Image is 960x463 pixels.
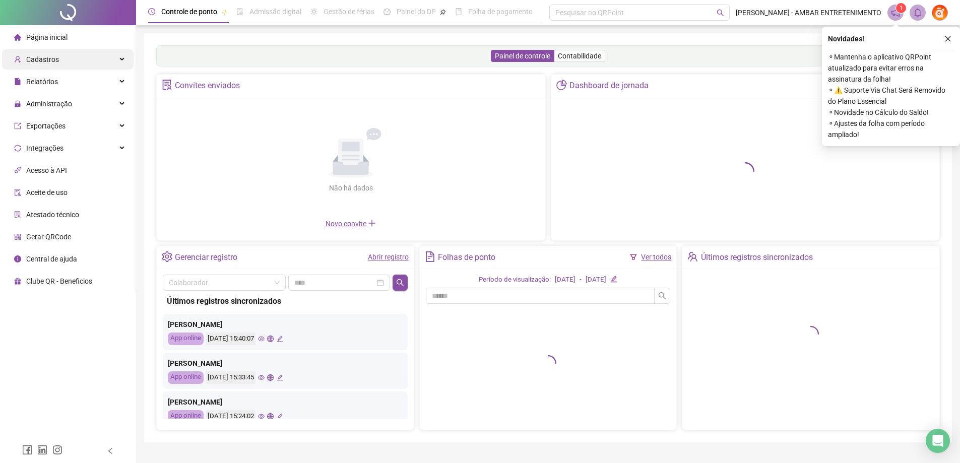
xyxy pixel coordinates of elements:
[26,55,59,63] span: Cadastros
[236,8,243,15] span: file-done
[167,295,404,307] div: Últimos registros sincronizados
[801,324,821,344] span: loading
[368,253,409,261] a: Abrir registro
[828,118,954,140] span: ⚬ Ajustes da folha com período ampliado!
[267,336,274,342] span: global
[277,336,283,342] span: edit
[267,374,274,381] span: global
[701,249,813,266] div: Últimos registros sincronizados
[26,100,72,108] span: Administração
[175,249,237,266] div: Gerenciar registro
[26,166,67,174] span: Acesso à API
[14,78,21,85] span: file
[258,374,265,381] span: eye
[14,56,21,63] span: user-add
[310,8,317,15] span: sun
[326,220,376,228] span: Novo convite
[26,233,71,241] span: Gerar QRCode
[14,100,21,107] span: lock
[14,34,21,41] span: home
[277,374,283,381] span: edit
[556,80,567,90] span: pie-chart
[641,253,671,261] a: Ver todos
[495,52,550,60] span: Painel de controle
[828,51,954,85] span: ⚬ Mantenha o aplicativo QRPoint atualizado para evitar erros na assinatura da folha!
[555,275,575,285] div: [DATE]
[175,77,240,94] div: Convites enviados
[168,358,403,369] div: [PERSON_NAME]
[736,7,881,18] span: [PERSON_NAME] - AMBAR ENTRETENIMENTO
[687,251,698,262] span: team
[14,145,21,152] span: sync
[828,33,864,44] span: Novidades !
[368,219,376,227] span: plus
[397,8,436,16] span: Painel do DP
[26,78,58,86] span: Relatórios
[277,413,283,420] span: edit
[37,445,47,455] span: linkedin
[26,277,92,285] span: Clube QR - Beneficios
[206,371,255,384] div: [DATE] 15:33:45
[630,253,637,260] span: filter
[206,410,255,423] div: [DATE] 15:24:02
[586,275,606,285] div: [DATE]
[896,3,906,13] sup: 1
[168,319,403,330] div: [PERSON_NAME]
[828,107,954,118] span: ⚬ Novidade no Cálculo do Saldo!
[14,255,21,262] span: info-circle
[26,255,77,263] span: Central de ajuda
[14,167,21,174] span: api
[944,35,951,42] span: close
[926,429,950,453] div: Open Intercom Messenger
[455,8,462,15] span: book
[324,8,374,16] span: Gestão de férias
[161,8,217,16] span: Controle de ponto
[438,249,495,266] div: Folhas de ponto
[734,160,756,182] span: loading
[26,122,66,130] span: Exportações
[479,275,551,285] div: Período de visualização:
[168,371,204,384] div: App online
[52,445,62,455] span: instagram
[258,413,265,420] span: eye
[168,396,403,408] div: [PERSON_NAME]
[425,251,435,262] span: file-text
[14,233,21,240] span: qrcode
[658,292,666,300] span: search
[304,182,397,193] div: Não há dados
[932,5,947,20] img: 90883
[440,9,446,15] span: pushpin
[249,8,301,16] span: Admissão digital
[162,80,172,90] span: solution
[558,52,601,60] span: Contabilidade
[26,188,68,196] span: Aceite de uso
[221,9,227,15] span: pushpin
[396,279,404,287] span: search
[14,278,21,285] span: gift
[14,122,21,129] span: export
[580,275,582,285] div: -
[26,211,79,219] span: Atestado técnico
[913,8,922,17] span: bell
[383,8,391,15] span: dashboard
[206,333,255,345] div: [DATE] 15:40:07
[258,336,265,342] span: eye
[26,144,63,152] span: Integrações
[22,445,32,455] span: facebook
[900,5,903,12] span: 1
[610,276,617,282] span: edit
[162,251,172,262] span: setting
[468,8,533,16] span: Folha de pagamento
[717,9,724,17] span: search
[168,410,204,423] div: App online
[891,8,900,17] span: notification
[26,33,68,41] span: Página inicial
[168,333,204,345] div: App online
[14,189,21,196] span: audit
[107,447,114,454] span: left
[148,8,155,15] span: clock-circle
[828,85,954,107] span: ⚬ ⚠️ Suporte Via Chat Será Removido do Plano Essencial
[267,413,274,420] span: global
[569,77,649,94] div: Dashboard de jornada
[14,211,21,218] span: solution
